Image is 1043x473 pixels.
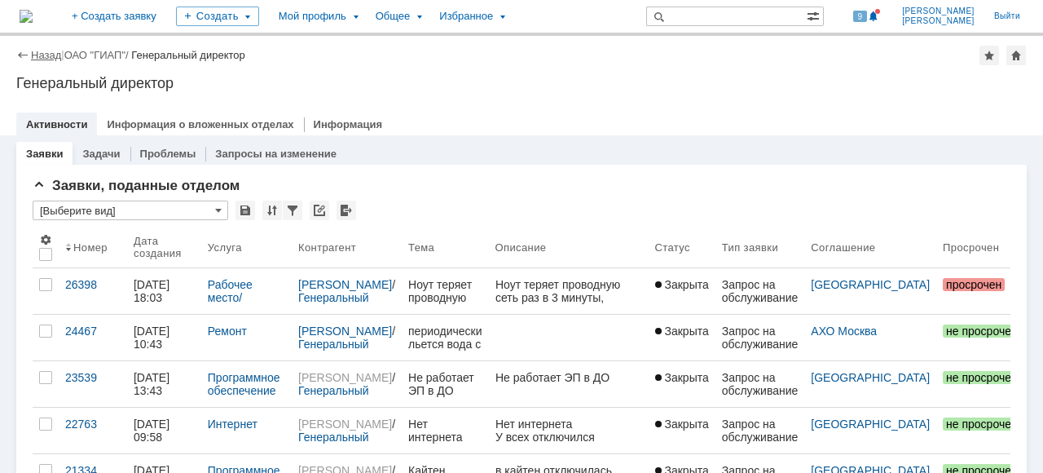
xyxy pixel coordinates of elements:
div: 24467 [65,325,121,338]
div: / [298,371,395,397]
th: Номер [59,227,127,268]
div: / [298,325,395,351]
a: Информация о вложенных отделах [107,118,293,130]
a: Не работает ЭП в ДО [402,361,488,407]
span: Закрыта [655,325,709,338]
a: Запросы на изменение [215,148,337,160]
div: Скопировать ссылку на список [310,201,329,220]
a: [DATE] 18:03 [127,268,201,314]
span: [PERSON_NAME] [902,7,975,16]
div: Услуга [208,241,242,254]
span: 9 [853,11,868,22]
img: logo [20,10,33,23]
a: Проблемы [140,148,196,160]
div: Контрагент [298,241,356,254]
div: Описание [495,241,547,254]
a: [DATE] 13:43 [127,361,201,407]
a: Закрыта [649,408,715,453]
div: Соглашение [811,241,875,254]
div: Экспорт списка [337,201,356,220]
th: Контрагент [292,227,402,268]
span: Расширенный поиск [807,7,823,23]
div: Добавить в избранное [979,46,999,65]
a: периодически льется вода с потолка [402,315,488,360]
div: 23539 [65,371,121,384]
a: Запрос на обслуживание [715,361,805,407]
th: Тема [402,227,488,268]
a: Генеральный директор [298,384,372,410]
a: 24467 [59,315,127,360]
a: [DATE] 09:58 [127,408,201,453]
div: Нет интернета [408,418,482,444]
a: Запрос на обслуживание [715,315,805,360]
a: Генеральный директор [298,431,372,457]
div: Статус [655,241,690,254]
div: / [298,418,395,444]
a: Программное обеспечение [208,371,284,397]
div: [DATE] 10:43 [134,325,173,351]
div: 26398 [65,278,121,291]
div: Сделать домашней страницей [1006,46,1026,65]
a: [PERSON_NAME] [298,371,392,384]
div: периодически льется вода с потолка [408,325,482,351]
a: Закрыта [649,268,715,314]
a: Перейти на домашнюю страницу [20,10,33,23]
div: Сохранить вид [235,201,255,220]
a: не просрочен [936,408,1029,453]
span: просрочен [943,278,1005,291]
span: Закрыта [655,278,709,291]
div: Тема [408,241,434,254]
div: Запрос на обслуживание [722,325,799,351]
a: Ремонт [208,325,247,338]
span: Закрыта [655,371,709,384]
a: Генеральный директор [298,338,372,364]
a: не просрочен [936,361,1029,407]
a: Задачи [82,148,120,160]
span: не просрочен [943,325,1021,338]
span: [PERSON_NAME] [902,16,975,26]
a: [PERSON_NAME] [298,278,392,291]
a: ОАО "ГИАП" [64,49,125,61]
a: Рабочее место/Оборудование [208,278,285,317]
div: Запрос на обслуживание [722,278,799,304]
a: Нет интернета [402,408,488,453]
div: [DATE] 13:43 [134,371,173,397]
div: [DATE] 18:03 [134,278,173,304]
a: 22763 [59,408,127,453]
a: Ноут теряет проводную сеть [402,268,488,314]
div: Генеральный директор [131,49,244,61]
th: Тип заявки [715,227,805,268]
div: Фильтрация... [283,201,302,220]
span: Закрыта [655,418,709,431]
a: Заявки [26,148,63,160]
div: Запрос на обслуживание [722,371,799,397]
div: Генеральный директор [16,75,1027,91]
a: Генеральный директор [298,291,372,317]
div: / [64,49,132,61]
div: Номер [73,241,108,254]
a: Назад [31,49,61,61]
a: Интернет [208,418,257,431]
div: / [298,278,395,304]
a: Запрос на обслуживание [715,268,805,314]
th: Услуга [201,227,292,268]
div: Сортировка... [262,201,282,220]
div: Просрочен [943,241,999,254]
div: [DATE] 09:58 [134,418,173,444]
a: просрочен [936,268,1029,314]
a: Информация [314,118,382,130]
div: | [61,48,64,60]
a: Закрыта [649,315,715,360]
a: [GEOGRAPHIC_DATA] [811,371,930,384]
a: [DATE] 10:43 [127,315,201,360]
th: Дата создания [127,227,201,268]
div: Не работает ЭП в ДО [408,371,482,397]
th: Соглашение [804,227,936,268]
div: Ноут теряет проводную сеть [408,278,482,304]
span: Заявки, поданные отделом [33,178,240,193]
a: не просрочен [936,315,1029,360]
a: [GEOGRAPHIC_DATA] [811,418,930,431]
span: не просрочен [943,418,1021,431]
span: не просрочен [943,371,1021,384]
a: Закрыта [649,361,715,407]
